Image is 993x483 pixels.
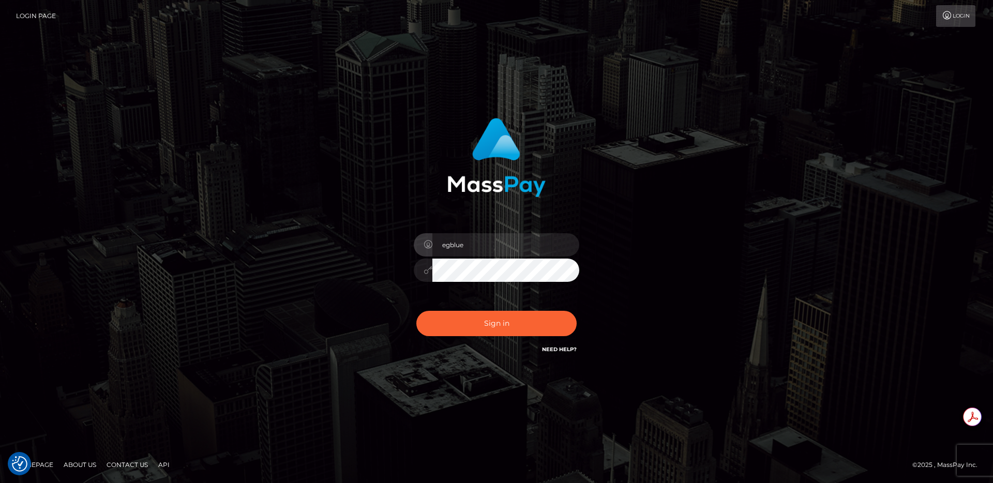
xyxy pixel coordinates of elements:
[11,457,57,473] a: Homepage
[542,346,577,353] a: Need Help?
[432,233,579,256] input: Username...
[59,457,100,473] a: About Us
[416,311,577,336] button: Sign in
[12,456,27,472] img: Revisit consent button
[16,5,56,27] a: Login Page
[12,456,27,472] button: Consent Preferences
[102,457,152,473] a: Contact Us
[936,5,975,27] a: Login
[912,459,985,471] div: © 2025 , MassPay Inc.
[154,457,174,473] a: API
[447,118,546,197] img: MassPay Login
